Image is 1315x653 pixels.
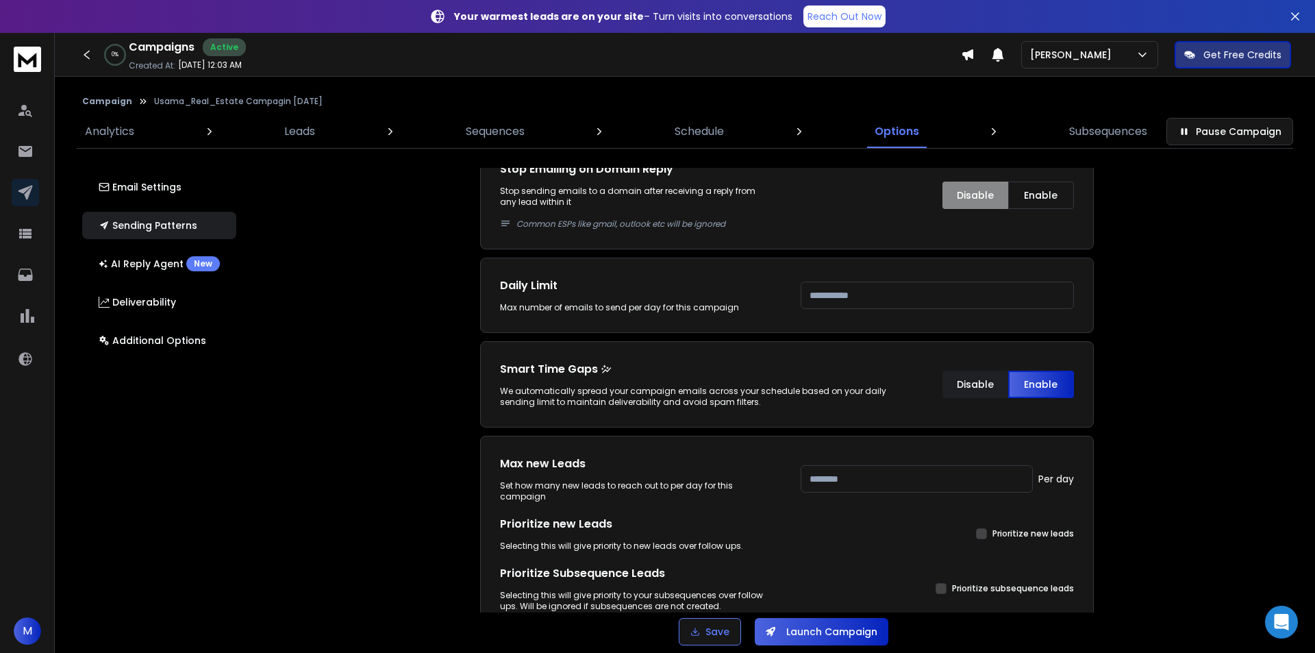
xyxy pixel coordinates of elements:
p: Sending Patterns [99,219,197,232]
p: Additional Options [99,334,206,347]
h1: Max new Leads [500,456,773,472]
strong: Your warmest leads are on your site [454,10,644,23]
button: Disable [942,182,1008,209]
button: Campaign [82,96,132,107]
button: Save [679,618,741,645]
button: Disable [942,371,1008,398]
a: Analytics [77,115,142,148]
p: Schedule [675,123,724,140]
a: Subsequences [1061,115,1155,148]
a: Schedule [666,115,732,148]
h1: Prioritize new Leads [500,516,773,532]
a: Leads [276,115,323,148]
a: Sequences [458,115,533,148]
p: Sequences [466,123,525,140]
p: Created At: [129,60,175,71]
div: Max number of emails to send per day for this campaign [500,302,773,313]
p: [DATE] 12:03 AM [178,60,242,71]
h1: Stop Emailing on Domain Reply [500,161,773,177]
div: Selecting this will give priority to your subsequences over follow ups. Will be ignored if subseq... [500,590,773,612]
p: Deliverability [99,295,176,309]
div: Active [203,38,246,56]
div: We automatically spread your campaign emails across your schedule based on your daily sending lim... [500,386,915,408]
a: Reach Out Now [803,5,886,27]
p: Subsequences [1069,123,1147,140]
button: Get Free Credits [1175,41,1291,69]
p: Usama_Real_Estate Campagin [DATE] [154,96,323,107]
button: AI Reply AgentNew [82,250,236,278]
p: – Turn visits into conversations [454,10,792,23]
p: Per day [1038,472,1074,486]
label: Prioritize new leads [992,528,1074,539]
button: Deliverability [82,288,236,316]
p: AI Reply Agent [99,256,220,271]
button: Email Settings [82,173,236,201]
button: M [14,617,41,645]
p: Smart Time Gaps [500,361,915,378]
label: Prioritize subsequence leads [952,583,1074,594]
p: Get Free Credits [1203,48,1281,62]
h1: Daily Limit [500,278,773,294]
p: Common ESPs like gmail, outlook etc will be ignored [516,219,773,230]
button: Pause Campaign [1166,118,1293,145]
p: Leads [284,123,315,140]
p: 0 % [112,51,118,59]
h1: Campaigns [129,39,195,56]
p: Stop sending emails to a domain after receiving a reply from any lead within it [500,186,773,230]
p: Email Settings [99,180,181,194]
p: Reach Out Now [807,10,881,23]
img: logo [14,47,41,72]
p: Analytics [85,123,134,140]
div: New [186,256,220,271]
button: Launch Campaign [755,618,888,645]
p: Options [875,123,919,140]
div: Open Intercom Messenger [1265,606,1298,639]
a: Options [866,115,927,148]
button: Additional Options [82,327,236,354]
div: Selecting this will give priority to new leads over follow ups. [500,541,773,552]
div: Set how many new leads to reach out to per day for this campaign [500,480,773,502]
button: Enable [1008,371,1074,398]
h1: Prioritize Subsequence Leads [500,565,773,582]
button: Enable [1008,182,1074,209]
button: Sending Patterns [82,212,236,239]
p: [PERSON_NAME] [1030,48,1117,62]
